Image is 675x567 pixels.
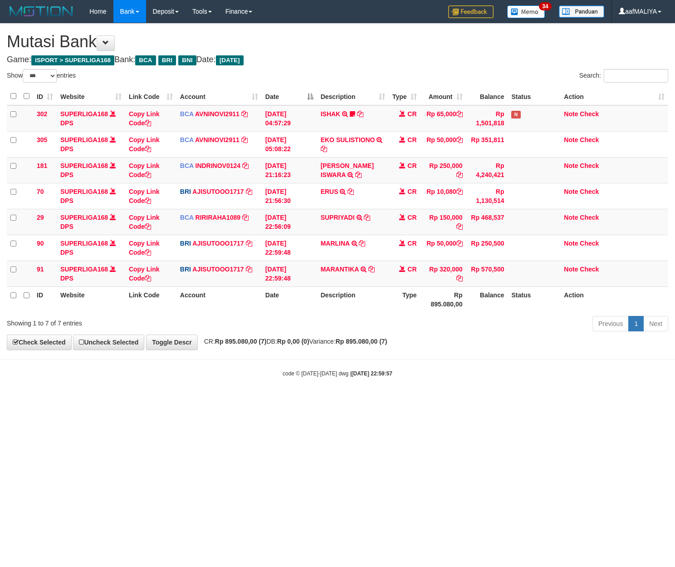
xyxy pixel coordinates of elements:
[466,286,508,312] th: Balance
[262,286,317,312] th: Date
[125,88,176,105] th: Link Code: activate to sort column ascending
[180,266,191,273] span: BRI
[180,110,194,118] span: BCA
[456,240,463,247] a: Copy Rp 50,000 to clipboard
[176,286,262,312] th: Account
[564,214,578,221] a: Note
[511,111,520,118] span: Has Note
[321,240,350,247] a: MARLINA
[466,157,508,183] td: Rp 4,240,421
[60,136,108,143] a: SUPERLIGA168
[60,188,108,195] a: SUPERLIGA168
[277,338,309,345] strong: Rp 0,00 (0)
[37,266,44,273] span: 91
[7,315,274,328] div: Showing 1 to 7 of 7 entries
[336,338,387,345] strong: Rp 895.080,00 (7)
[368,266,375,273] a: Copy MARANTIKA to clipboard
[421,157,466,183] td: Rp 250,000
[421,105,466,132] td: Rp 65,000
[262,209,317,235] td: [DATE] 22:56:09
[421,131,466,157] td: Rp 50,000
[580,214,599,221] a: Check
[57,209,125,235] td: DPS
[241,110,248,118] a: Copy AVNINOVI2911 to clipboard
[466,88,508,105] th: Balance
[215,338,267,345] strong: Rp 895.080,00 (7)
[564,136,578,143] a: Note
[57,105,125,132] td: DPS
[195,110,240,118] a: AVNINOVI2911
[407,240,416,247] span: CR
[246,188,252,195] a: Copy AJISUTOOO1717 to clipboard
[456,136,463,143] a: Copy Rp 50,000 to clipboard
[73,335,144,350] a: Uncheck Selected
[180,162,194,169] span: BCA
[129,214,160,230] a: Copy Link Code
[421,261,466,286] td: Rp 320,000
[321,162,374,178] a: [PERSON_NAME] ISWARA
[37,214,44,221] span: 29
[57,183,125,209] td: DPS
[23,69,57,83] select: Showentries
[421,286,466,312] th: Rp 895.080,00
[456,275,463,282] a: Copy Rp 320,000 to clipboard
[7,5,76,18] img: MOTION_logo.png
[180,214,194,221] span: BCA
[421,209,466,235] td: Rp 150,000
[37,188,44,195] span: 70
[158,55,176,65] span: BRI
[180,240,191,247] span: BRI
[196,214,241,221] a: RIRIRAHA1089
[580,162,599,169] a: Check
[456,171,463,178] a: Copy Rp 250,000 to clipboard
[60,266,108,273] a: SUPERLIGA168
[262,261,317,286] td: [DATE] 22:59:48
[129,136,160,153] a: Copy Link Code
[347,188,354,195] a: Copy ERUS to clipboard
[57,261,125,286] td: DPS
[242,214,249,221] a: Copy RIRIRAHA1089 to clipboard
[421,183,466,209] td: Rp 10,080
[466,261,508,286] td: Rp 570,500
[129,188,160,204] a: Copy Link Code
[176,88,262,105] th: Account: activate to sort column ascending
[407,136,416,143] span: CR
[246,266,252,273] a: Copy AJISUTOOO1717 to clipboard
[456,188,463,195] a: Copy Rp 10,080 to clipboard
[192,188,244,195] a: AJISUTOOO1717
[129,240,160,256] a: Copy Link Code
[559,5,604,18] img: panduan.png
[352,370,392,377] strong: [DATE] 22:59:57
[407,214,416,221] span: CR
[456,110,463,118] a: Copy Rp 65,000 to clipboard
[359,240,365,247] a: Copy MARLINA to clipboard
[129,266,160,282] a: Copy Link Code
[180,188,191,195] span: BRI
[560,286,668,312] th: Action
[466,105,508,132] td: Rp 1,501,818
[389,88,421,105] th: Type: activate to sort column ascending
[579,69,668,83] label: Search:
[180,136,194,143] span: BCA
[33,286,57,312] th: ID
[592,316,629,331] a: Previous
[580,188,599,195] a: Check
[355,171,362,178] a: Copy DIONYSIUS ISWARA to clipboard
[7,55,668,64] h4: Game: Bank: Date:
[60,110,108,118] a: SUPERLIGA168
[37,240,44,247] span: 90
[321,266,359,273] a: MARANTIKA
[7,33,668,51] h1: Mutasi Bank
[580,240,599,247] a: Check
[466,131,508,157] td: Rp 351,811
[321,214,355,221] a: SUPRIYADI
[57,235,125,261] td: DPS
[580,266,599,273] a: Check
[57,131,125,157] td: DPS
[241,136,248,143] a: Copy AVNINOVI2911 to clipboard
[195,136,240,143] a: AVNINOVI2911
[178,55,196,65] span: BNI
[407,162,416,169] span: CR
[262,131,317,157] td: [DATE] 05:08:22
[508,88,560,105] th: Status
